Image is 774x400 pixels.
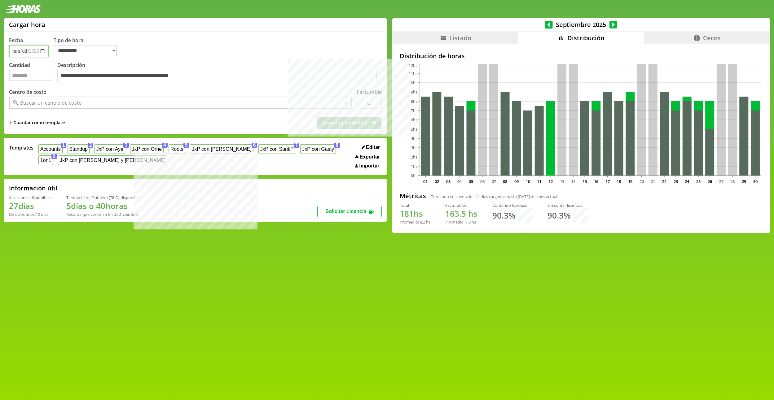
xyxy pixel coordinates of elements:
text: 06 [480,179,485,184]
text: 08 [503,179,507,184]
span: 8.2 [420,219,425,225]
span: Distribución [567,34,605,42]
text: 24 [685,179,689,184]
text: 22 [662,179,666,184]
text: 28 [730,179,735,184]
span: 6 [252,143,257,148]
span: Septiembre 2025 [553,20,609,29]
button: JxP con [PERSON_NAME] y [PERSON_NAME] [58,155,167,165]
text: 01 [423,179,428,184]
label: Centro de costo [9,89,46,95]
div: Tiempo Libre Optativo (TiLO) disponible [66,195,140,200]
div: Promedio: hs [445,219,477,225]
text: 18 [617,179,621,184]
span: 22 [475,194,480,199]
button: JxP con Gasty8 [300,144,336,154]
span: Solicitar Licencia [325,209,366,214]
label: Descripción [57,62,382,84]
button: JxP con Aye3 [95,144,125,154]
div: 🔍 Buscar un centro de costo [13,99,82,106]
text: 07 [491,179,496,184]
text: 27 [719,179,723,184]
text: 25 [696,179,701,184]
span: 8 [334,143,340,148]
span: 5 [183,143,189,148]
tspan: 11hs [409,71,417,76]
label: Cantidad [9,62,57,84]
text: 29 [742,179,746,184]
tspan: 2hs [411,154,417,160]
h1: hs [445,208,477,219]
div: De otros años: 10 días [9,211,51,217]
input: Cantidad [9,70,52,81]
span: 2 [88,143,94,148]
div: Total [400,202,430,208]
text: 30 [753,179,758,184]
text: 14 [571,179,576,184]
tspan: 4hs [411,136,417,141]
button: 1on19 [38,155,53,165]
button: Roots5 [169,144,185,154]
text: 11 [537,179,541,184]
text: 12 [548,179,553,184]
h2: Información útil [9,184,58,192]
span: 163.5 [445,208,466,219]
text: 20 [640,179,644,184]
text: 09 [514,179,519,184]
span: 3 [123,143,129,148]
text: 13 [560,179,564,184]
button: Standup2 [68,144,90,154]
span: Importar [359,163,379,169]
b: Diciembre [118,211,138,217]
span: Editar [366,145,380,150]
span: 1 [61,143,67,148]
span: Tomando en cuenta los días cargados hasta [DATE] del mes actual. [431,194,558,199]
select: Tipo de hora [54,45,117,56]
h2: Distribución de horas [400,52,763,60]
button: Exportar [353,154,382,160]
textarea: Descripción [57,70,377,83]
div: Promedio: hs [400,219,430,225]
text: 21 [651,179,655,184]
span: 181 [400,208,414,219]
h1: hs [400,208,430,219]
tspan: 5hs [411,126,417,132]
span: + [9,120,13,126]
h2: Métricas [400,192,426,200]
span: Exportar [360,154,380,160]
tspan: 7hs [411,108,417,113]
div: Facturables [445,202,477,208]
text: 03 [446,179,451,184]
div: Sin contar licencias [548,202,588,208]
text: 23 [674,179,678,184]
div: Recordá que vencen a fin de [66,211,140,217]
button: JxP con SantiP7 [258,144,296,154]
tspan: 6hs [411,117,417,123]
text: 05 [469,179,473,184]
text: 04 [457,179,462,184]
tspan: 9hs [411,89,417,95]
span: 7.8 [465,219,471,225]
button: Editar [360,144,382,150]
div: Contando licencias [492,202,533,208]
text: 16 [594,179,598,184]
tspan: 12hs [409,63,417,68]
button: Solicitar Licencia [317,206,382,217]
text: 15 [583,179,587,184]
label: Tipo de hora [54,37,122,57]
span: 9 [51,154,57,159]
h1: 5 días o 40 horas [66,200,140,211]
tspan: 10hs [409,80,417,85]
span: Templates [9,144,33,151]
img: logotipo [5,5,41,13]
tspan: 1hs [411,163,417,169]
label: Facturable [357,89,382,95]
button: JxP con Orne4 [130,144,164,154]
h1: Cargar hora [9,20,45,29]
span: 7 [294,143,300,148]
label: Fecha [9,37,23,44]
text: 10 [526,179,530,184]
text: 02 [435,179,439,184]
button: JxP con [PERSON_NAME]6 [190,144,253,154]
tspan: 3hs [411,145,417,150]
